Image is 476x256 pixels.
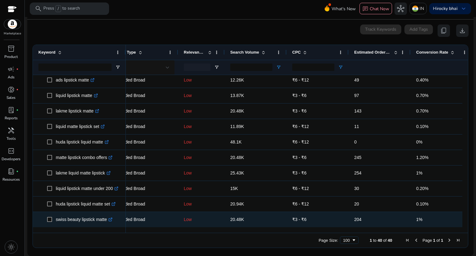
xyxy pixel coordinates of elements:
[437,6,457,11] b: rocky bhai
[7,147,15,155] span: code_blocks
[354,50,391,55] span: Estimated Orders/Month
[354,155,361,160] span: 245
[16,109,19,111] span: fiber_manual_record
[114,213,173,226] p: Extended Broad
[416,170,422,175] span: 1%
[2,156,20,162] p: Developers
[338,65,343,70] button: Open Filter Menu
[56,167,111,179] p: lakme liquid matte lipstick
[459,27,466,34] span: download
[276,65,281,70] button: Open Filter Menu
[292,139,309,144] span: ₹6 - ₹12
[354,139,357,144] span: 0
[416,186,429,191] span: 0.20%
[292,77,309,82] span: ₹6 - ₹12
[292,50,301,55] span: CPC
[332,3,356,14] span: What's New
[292,186,309,191] span: ₹6 - ₹12
[354,124,359,129] span: 11
[362,6,368,12] span: chat
[354,77,359,82] span: 49
[230,50,259,55] span: Search Volume
[230,108,244,113] span: 20.48K
[4,20,21,29] img: amazon.svg
[230,170,244,175] span: 25.43K
[184,151,219,164] p: Low
[433,7,457,11] p: Hi
[7,168,15,175] span: book_4
[16,170,19,173] span: fiber_manual_record
[56,74,95,86] p: ads lipstick matte
[370,238,372,243] span: 1
[114,151,173,164] p: Extended Broad
[56,151,112,164] p: matte lipstick combo offers
[35,5,42,12] span: search
[7,95,15,100] p: Sales
[383,238,387,243] span: of
[377,238,382,243] span: 40
[319,238,338,243] div: Page Size:
[2,177,20,182] p: Resources
[230,93,244,98] span: 13.87K
[5,115,18,121] p: Reports
[38,50,55,55] span: Keyword
[359,3,392,15] button: chatChat Now
[38,64,112,71] input: Keyword Filter Input
[4,31,21,36] p: Marketplace
[16,88,19,91] span: fiber_manual_record
[184,50,205,55] span: Relevance Score
[230,201,244,206] span: 20.94K
[230,64,272,71] input: Search Volume Filter Input
[416,155,429,160] span: 1.20%
[416,108,429,113] span: 0.70%
[441,238,443,243] span: 1
[412,6,418,12] img: in.svg
[397,5,404,12] span: hub
[230,155,244,160] span: 20.48K
[56,198,116,210] p: huda lipstick liquid matte set
[7,243,15,251] span: light_mode
[7,86,15,93] span: donut_small
[414,238,419,243] div: Previous Page
[370,6,389,12] p: Chat Now
[114,105,173,117] p: Extended Broad
[7,106,15,114] span: lab_profile
[115,65,120,70] button: Open Filter Menu
[292,155,306,160] span: ₹3 - ₹6
[354,170,361,175] span: 254
[433,238,435,243] span: 1
[184,213,219,226] p: Low
[114,89,173,102] p: Extended Broad
[184,198,219,210] p: Low
[4,54,18,60] p: Product
[184,89,219,102] p: Low
[214,65,219,70] button: Open Filter Menu
[184,182,219,195] p: Low
[292,170,306,175] span: ₹3 - ₹6
[184,167,219,179] p: Low
[373,238,377,243] span: to
[416,217,422,222] span: 1%
[56,89,98,102] p: liquid lipstick matte
[7,45,15,52] span: inventory_2
[456,24,469,37] button: download
[56,182,118,195] p: liquid lipstick matte under 200
[56,213,112,226] p: swiss beauty lipstick matte
[354,217,361,222] span: 204
[56,105,99,117] p: lakme lipstick matte
[114,198,173,210] p: Extended Broad
[354,201,359,206] span: 20
[343,238,351,243] div: 100
[184,120,219,133] p: Low
[354,108,361,113] span: 143
[292,217,306,222] span: ₹3 - ₹6
[354,186,359,191] span: 30
[8,74,15,80] p: Ads
[114,136,173,148] p: Extended Broad
[7,136,16,141] p: Tools
[43,5,80,12] p: Press to search
[230,217,244,222] span: 20.48K
[388,238,392,243] span: 40
[56,120,105,133] p: liquid matte lipstick set
[114,182,173,195] p: Extended Broad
